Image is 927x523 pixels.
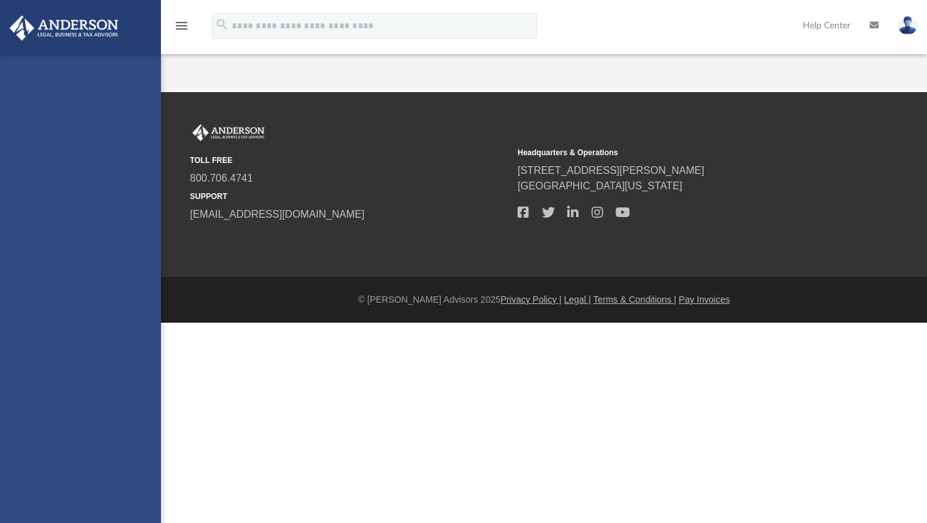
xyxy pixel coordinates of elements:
[190,173,253,184] a: 800.706.4741
[518,165,704,176] a: [STREET_ADDRESS][PERSON_NAME]
[190,209,364,220] a: [EMAIL_ADDRESS][DOMAIN_NAME]
[501,294,562,305] a: Privacy Policy |
[518,147,836,158] small: Headquarters & Operations
[564,294,591,305] a: Legal |
[190,124,267,141] img: Anderson Advisors Platinum Portal
[6,15,122,41] img: Anderson Advisors Platinum Portal
[190,191,509,202] small: SUPPORT
[215,17,229,32] i: search
[898,16,917,35] img: User Pic
[190,155,509,166] small: TOLL FREE
[679,294,729,305] a: Pay Invoices
[594,294,677,305] a: Terms & Conditions |
[174,24,189,33] a: menu
[161,293,927,307] div: © [PERSON_NAME] Advisors 2025
[518,180,682,191] a: [GEOGRAPHIC_DATA][US_STATE]
[174,18,189,33] i: menu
